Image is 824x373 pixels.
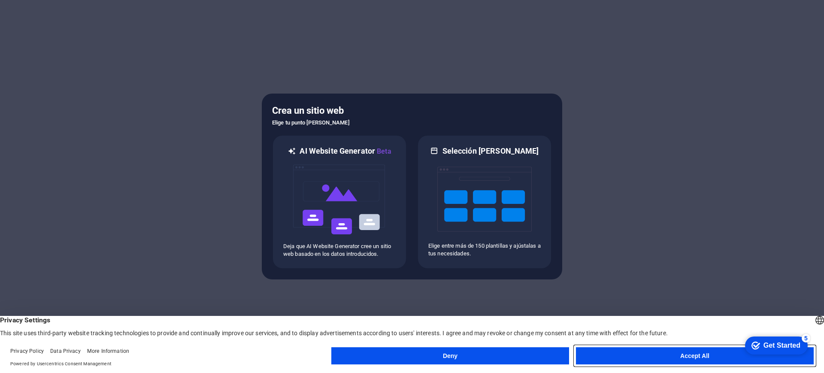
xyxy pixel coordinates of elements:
[428,242,541,258] p: Elige entre más de 150 plantillas y ajústalas a tus necesidades.
[375,147,391,155] span: Beta
[7,4,70,22] div: Get Started 5 items remaining, 0% complete
[272,118,552,128] h6: Elige tu punto [PERSON_NAME]
[272,135,407,269] div: AI Website GeneratorBetaaiDeja que AI Website Generator cree un sitio web basado en los datos int...
[292,157,387,243] img: ai
[300,146,391,157] h6: AI Website Generator
[283,243,396,258] p: Deja que AI Website Generator cree un sitio web basado en los datos introducidos.
[442,146,539,156] h6: Selección [PERSON_NAME]
[417,135,552,269] div: Selección [PERSON_NAME]Elige entre más de 150 plantillas y ajústalas a tus necesidades.
[272,104,552,118] h5: Crea un sitio web
[25,9,62,17] div: Get Started
[64,2,72,10] div: 5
